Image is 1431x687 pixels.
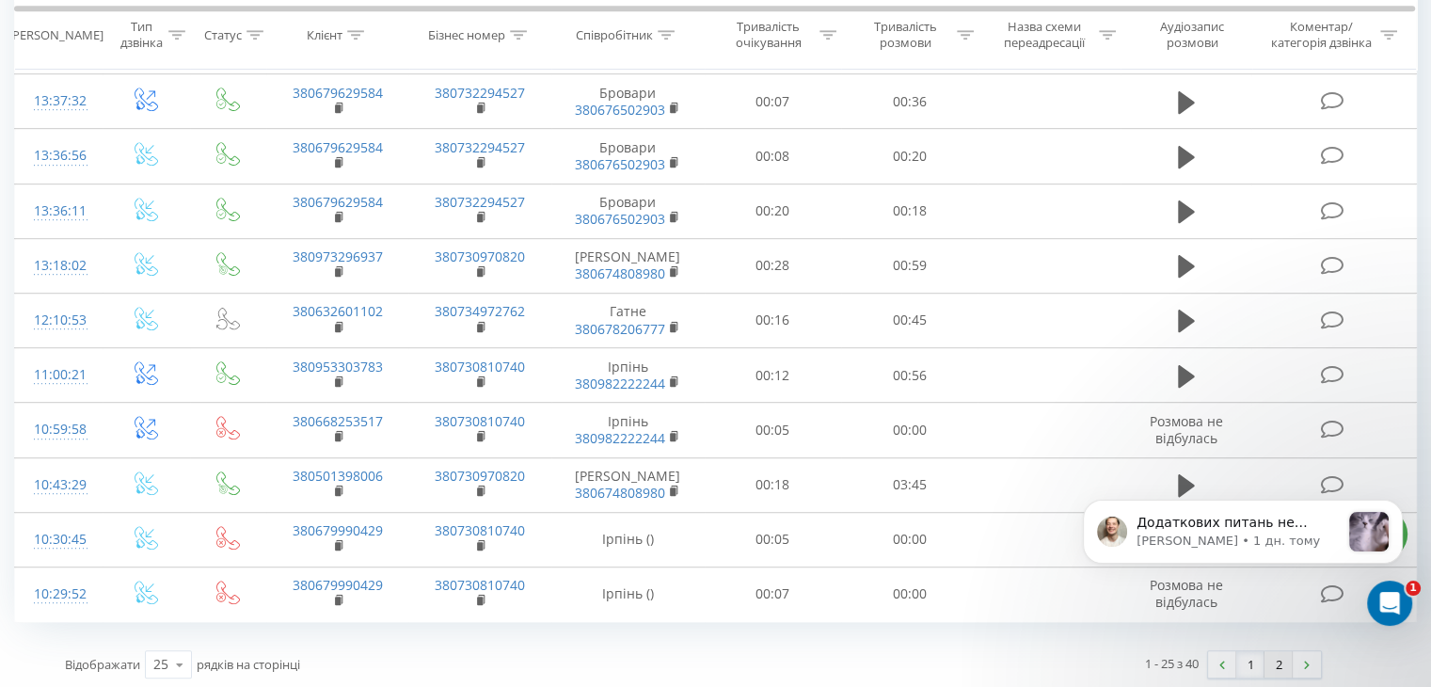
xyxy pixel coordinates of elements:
[34,302,84,339] div: 12:10:53
[117,8,263,40] h1: Повідомлення
[575,320,665,338] a: 380678206777
[841,238,978,293] td: 00:59
[22,66,59,104] img: Profile image for Vladyslav
[435,84,525,102] a: 380732294527
[330,8,364,41] div: Закрити
[435,467,525,485] a: 380730970820
[22,414,59,452] img: Profile image for Oleksandr
[551,129,705,184] td: Бровари
[1367,581,1412,626] iframe: Intercom live chat
[125,471,250,547] button: Повідомлення
[22,275,59,312] img: Profile image for Eugene
[551,512,705,567] td: Ірпінь ()
[576,27,653,43] div: Співробітник
[995,20,1094,52] div: Назва схеми переадресації
[67,345,1430,360] span: Ви можете будь-коли подати запит на спілкування з оператором. Зверніть увагу, що час очікування з...
[34,519,91,532] span: Головна
[1406,581,1421,596] span: 1
[65,656,140,673] span: Відображати
[67,85,176,104] div: [PERSON_NAME]
[575,375,665,392] a: 380982222244
[705,293,841,347] td: 00:16
[293,576,383,594] a: 380679990429
[841,184,978,238] td: 00:18
[22,136,59,173] img: Profile image for Vladyslav
[841,348,978,403] td: 00:56
[180,154,260,174] div: • 6 дн. тому
[153,655,168,674] div: 25
[34,83,84,120] div: 13:37:32
[67,67,1012,82] span: Додаткових питань не отримав. Дякую за звернення! ﻿Якщо виникнуть питання — обов'язково звертайте...
[705,403,841,457] td: 00:05
[67,363,130,383] div: Ringostat
[705,457,841,512] td: 00:18
[841,567,978,621] td: 00:00
[551,184,705,238] td: Бровари
[34,248,84,284] div: 13:18:02
[705,348,841,403] td: 00:12
[1265,20,1375,52] div: Коментар/категорія дзвінка
[279,519,347,532] span: Допомога
[435,358,525,375] a: 380730810740
[1236,651,1264,678] a: 1
[293,412,383,430] a: 380668253517
[705,512,841,567] td: 00:05
[551,293,705,347] td: Гатне
[551,238,705,293] td: [PERSON_NAME]
[50,414,327,452] button: Напишіть нам повідомлення
[435,521,525,539] a: 380730810740
[293,302,383,320] a: 380632601102
[722,20,816,52] div: Тривалість очікування
[705,74,841,129] td: 00:07
[575,210,665,228] a: 380676502903
[551,74,705,129] td: Бровари
[67,154,176,174] div: [PERSON_NAME]
[705,129,841,184] td: 00:08
[551,567,705,621] td: Ірпінь ()
[119,20,163,52] div: Тип дзвінка
[34,576,84,613] div: 10:29:52
[575,264,665,282] a: 380674808980
[8,27,103,43] div: [PERSON_NAME]
[34,137,84,174] div: 13:36:56
[575,484,665,502] a: 380674808980
[293,138,383,156] a: 380679629584
[34,467,84,503] div: 10:43:29
[293,467,383,485] a: 380501398006
[180,85,260,104] div: • 1 дн. тому
[575,155,665,173] a: 380676502903
[435,576,525,594] a: 380730810740
[435,412,525,430] a: 380730810740
[575,101,665,119] a: 380676502903
[67,224,176,244] div: [PERSON_NAME]
[705,184,841,238] td: 00:20
[1055,462,1431,636] iframe: Intercom notifications повідомлення
[575,429,665,447] a: 380982222244
[22,344,59,382] img: Profile image for Ringostat
[841,293,978,347] td: 00:45
[293,84,383,102] a: 380679629584
[841,403,978,457] td: 00:00
[67,294,176,313] div: [PERSON_NAME]
[307,27,342,43] div: Клієнт
[22,205,59,243] img: Profile image for Eugene
[841,74,978,129] td: 00:36
[197,656,300,673] span: рядків на сторінці
[841,512,978,567] td: 00:00
[551,348,705,403] td: Ірпінь
[841,457,978,512] td: 03:45
[551,403,705,457] td: Ірпінь
[551,457,705,512] td: [PERSON_NAME]
[34,357,84,393] div: 11:00:21
[1150,412,1223,447] span: Розмова не відбулась
[34,521,84,558] div: 10:30:45
[180,224,270,244] div: • 1 тиж. тому
[435,248,525,265] a: 380730970820
[67,136,1266,152] span: Видалив вашу картку з методів оплати, в іншому чаті отримав підтвердження. Дякую за звернення! ﻿Я...
[204,27,242,43] div: Статус
[293,358,383,375] a: 380953303783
